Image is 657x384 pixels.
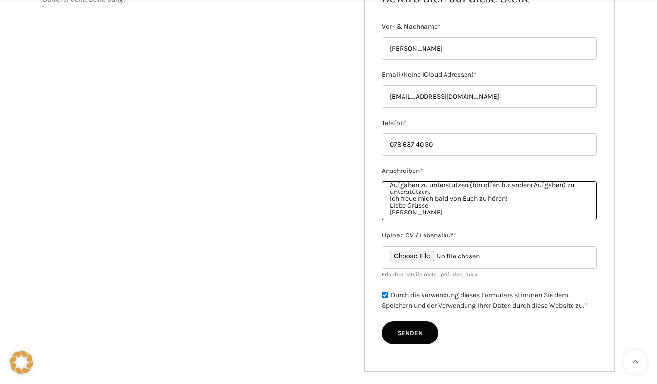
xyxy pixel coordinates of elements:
small: Erlaubte Dateiformate: .pdf, .doc, .docx [382,271,478,277]
label: Upload CV / Lebenslauf [382,230,597,241]
input: Senden [382,321,438,345]
label: Vor- & Nachname [382,21,597,32]
a: Scroll to top button [623,350,647,374]
label: Email (keine iCloud Adressen) [382,69,597,80]
label: Durch die Verwendung dieses Formulars stimmen Sie dem Speichern und der Verwendung Ihrer Daten du... [382,291,587,310]
label: Anschreiben [382,166,597,176]
label: Telefon [382,118,597,128]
